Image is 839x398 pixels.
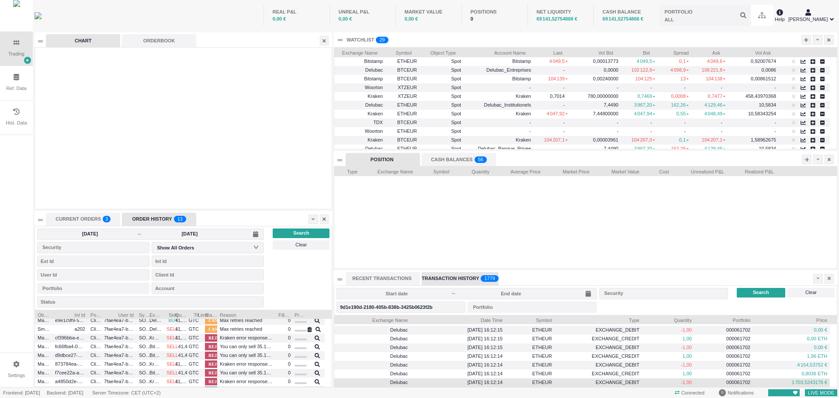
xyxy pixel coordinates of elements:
[473,303,587,311] div: Portfolio
[90,342,103,352] span: Client_Flow
[735,166,774,175] span: Realized P&L
[46,213,120,226] div: CURRENT ORDERS
[460,166,489,175] span: Quantity
[339,8,387,16] div: UNREAL P&L
[422,272,499,285] div: TRANSACTION HISTORY
[638,93,655,99] span: 0,7469
[697,343,750,353] span: 000061702
[588,93,618,99] span: 780,00000000
[149,310,162,318] span: Exchange Name
[139,324,151,334] span: SOLEUR
[704,146,725,151] span: 4 129,46
[104,310,134,318] span: User Id
[484,275,487,284] p: 1
[46,34,120,47] div: CHART
[364,59,383,64] span: Bitstamp
[220,377,273,387] span: Kraken error response: [EOrder:Insufficient funds]
[660,48,689,56] span: Spread
[376,37,388,43] sup: 29
[774,128,776,134] span: -
[90,315,103,325] span: Client_Flow
[422,83,461,93] span: Spot
[516,111,531,116] span: Kraken
[368,166,413,175] span: Exchange Name
[702,67,725,73] span: 106 221,8
[103,216,111,222] sup: 3
[196,310,208,318] span: Limit
[104,315,134,325] span: 7fae4ea7-b3db-4845-9d1e-e75a28fb625d
[42,284,140,293] div: Portfolio
[422,135,461,145] span: Spot
[751,76,776,81] span: 0,00861512
[490,275,492,284] p: 7
[508,360,552,370] span: ETHEUR
[152,256,264,267] input: Int Id
[529,128,531,134] span: -
[293,229,309,237] span: Search
[220,315,273,325] span: Max retries reached
[671,93,689,99] span: 0,0008
[413,315,503,324] span: Date Time
[593,59,618,64] span: 0,00013773
[220,324,273,334] span: Max retries reached
[55,350,85,360] span: d9dbce27-ac03-48d4-a662-4fd69dae76a1
[367,93,383,99] span: Kraken
[707,59,725,64] span: 4 049,6
[486,67,531,73] span: Delubac_Entreprises
[388,65,417,75] span: BTCEUR
[603,146,618,151] span: 7,4490
[697,377,750,388] span: 000061702
[536,48,562,56] span: Last
[761,67,776,73] span: 0,0086
[35,48,332,209] iframe: advanced chart TradingView widget
[180,216,183,225] p: 3
[651,85,655,90] span: -
[139,315,151,325] span: SOLEUR
[600,166,639,175] span: Market Value
[38,342,50,352] span: MarketOrder
[706,76,725,81] span: 104 138
[405,16,418,21] span: 0,00 €
[220,310,273,318] span: Reason
[187,324,199,334] span: GTC
[55,324,85,334] span: a202
[347,36,374,44] div: WATCHLIST
[697,360,750,370] span: 000061702
[139,359,151,369] span: SOLEUR
[346,153,420,166] div: POSITION
[557,315,639,324] span: Type
[573,48,613,56] span: Vol Bid
[388,74,417,84] span: BTCEUR
[187,315,199,325] span: GTC
[187,377,199,387] span: GTC
[466,48,526,56] span: Account Name
[55,342,85,352] span: fc66fba4-0b9f-4901-baed-e22cb3dcd703
[684,85,689,90] span: -
[105,216,108,225] p: 3
[38,377,50,387] span: MarketOrder
[557,360,639,370] span: EXCHANGE_DEBIT
[645,315,692,324] span: Quantity
[367,137,383,142] span: Kraken
[759,146,776,151] span: 10,5834
[721,85,726,90] span: -
[563,102,568,107] span: -
[149,318,167,323] span: Delubac
[122,213,196,226] div: ORDER HISTORY
[635,76,655,81] span: 104 125
[422,65,461,75] span: Spot
[671,102,689,107] span: 162,26
[38,333,50,343] span: MarketOrder
[617,128,618,134] span: -
[205,317,236,324] span: CANCELED
[481,156,483,165] p: 6
[481,275,499,282] sup: 1779
[751,137,776,142] span: 1,58962675
[187,359,199,369] span: GTC
[364,76,383,81] span: Bitstamp
[90,333,103,343] span: Client_Flow
[346,272,420,285] div: RECENT TRANSACTIONS
[484,102,531,107] span: Delubac_Institutionels
[680,166,724,175] span: Unrealized P&L
[220,350,273,360] span: You can only sell 35.13428 SOL. Check your account balance for details.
